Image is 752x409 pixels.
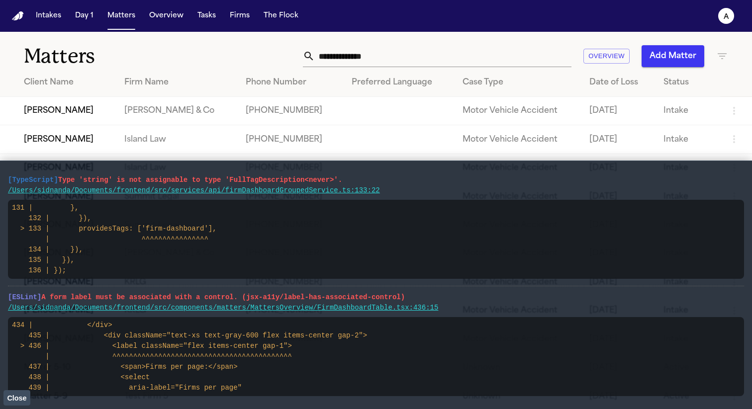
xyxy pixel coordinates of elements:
td: Motor Vehicle Accident [455,97,582,125]
td: [PHONE_NUMBER] [238,125,344,154]
h1: Matters [24,44,220,69]
button: Overview [583,49,630,64]
button: Overview [145,7,188,25]
td: Island Law [116,125,238,154]
button: Day 1 [71,7,97,25]
td: [DATE] [581,97,656,125]
img: Finch Logo [12,11,24,21]
td: [PHONE_NUMBER] [238,97,344,125]
div: Status [663,77,712,88]
button: The Flock [260,7,302,25]
td: Island Law [116,154,238,182]
div: Client Name [24,77,108,88]
td: Intake [656,154,720,182]
td: Motor Vehicle Accident [455,154,582,182]
td: [DATE] [581,125,656,154]
a: Home [12,11,24,21]
td: Intake [656,125,720,154]
div: Case Type [463,77,574,88]
td: Motor Vehicle Accident [455,125,582,154]
button: Firms [226,7,254,25]
td: Intake [656,97,720,125]
td: [DATE] [581,154,656,182]
button: Tasks [193,7,220,25]
button: Add Matter [642,45,704,67]
div: Preferred Language [352,77,446,88]
button: Intakes [32,7,65,25]
div: Firm Name [124,77,230,88]
div: Date of Loss [589,77,648,88]
button: Matters [103,7,139,25]
div: Phone Number [246,77,336,88]
td: [PERSON_NAME] & Co [116,97,238,125]
td: [PHONE_NUMBER] [238,154,344,182]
